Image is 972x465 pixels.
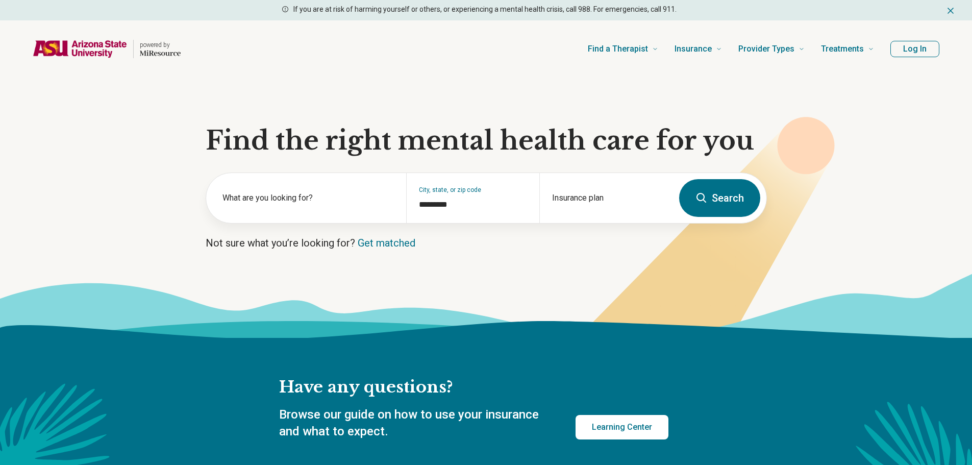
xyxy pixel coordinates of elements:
span: Find a Therapist [588,42,648,56]
span: Provider Types [738,42,794,56]
a: Learning Center [576,415,668,439]
a: Home page [33,33,181,65]
button: Search [679,179,760,217]
a: Treatments [821,29,874,69]
p: Browse our guide on how to use your insurance and what to expect. [279,406,551,440]
a: Get matched [358,237,415,249]
h1: Find the right mental health care for you [206,126,767,156]
button: Dismiss [945,4,956,16]
a: Provider Types [738,29,805,69]
p: Not sure what you’re looking for? [206,236,767,250]
p: powered by [140,41,181,49]
a: Find a Therapist [588,29,658,69]
label: What are you looking for? [222,192,394,204]
span: Insurance [675,42,712,56]
button: Log In [890,41,939,57]
h2: Have any questions? [279,377,668,398]
p: If you are at risk of harming yourself or others, or experiencing a mental health crisis, call 98... [293,4,677,15]
a: Insurance [675,29,722,69]
span: Treatments [821,42,864,56]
